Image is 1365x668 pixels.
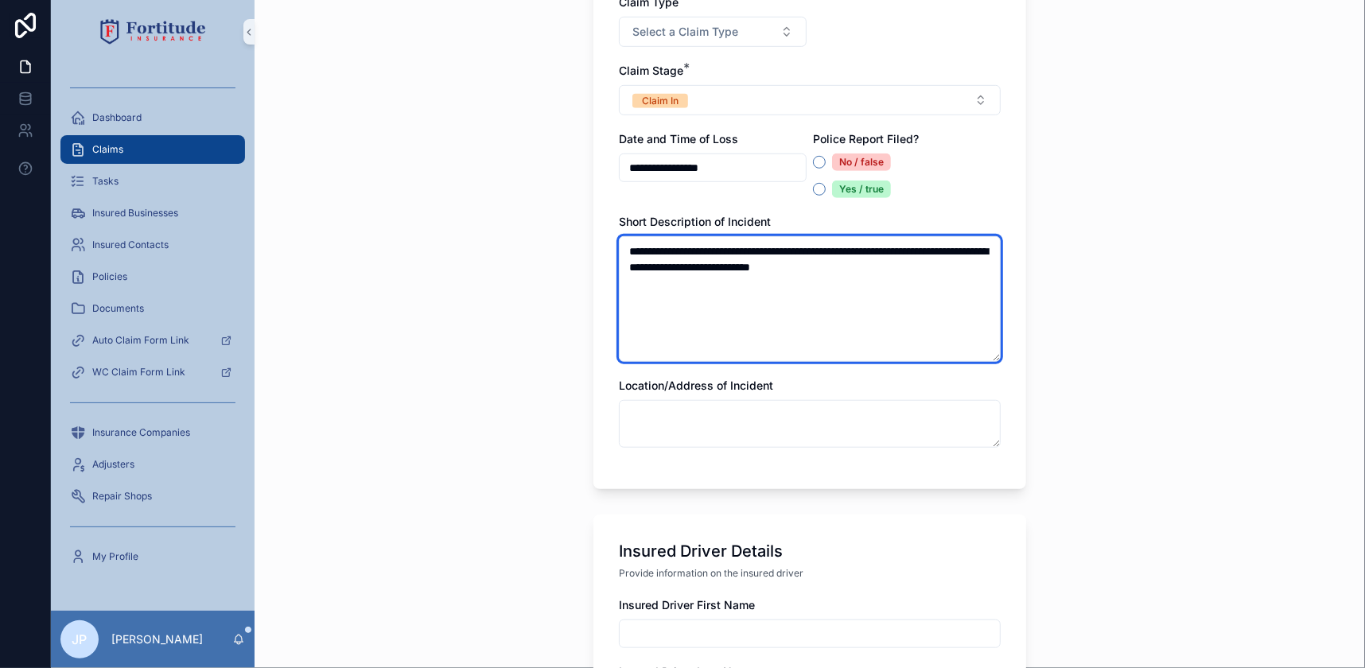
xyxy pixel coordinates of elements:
[60,326,245,355] a: Auto Claim Form Link
[60,294,245,323] a: Documents
[619,132,738,146] span: Date and Time of Loss
[619,598,755,612] span: Insured Driver First Name
[619,215,771,228] span: Short Description of Incident
[92,366,185,379] span: WC Claim Form Link
[92,458,134,471] span: Adjusters
[60,199,245,227] a: Insured Businesses
[60,450,245,479] a: Adjusters
[642,94,679,108] div: Claim In
[832,181,891,198] div: Yes / true
[92,334,189,347] span: Auto Claim Form Link
[92,302,144,315] span: Documents
[619,540,783,562] h1: Insured Driver Details
[619,85,1001,115] button: Select Button
[92,270,127,283] span: Policies
[832,153,891,171] div: No / false
[60,358,245,386] a: WC Claim Form Link
[92,175,119,188] span: Tasks
[60,482,245,511] a: Repair Shops
[92,550,138,563] span: My Profile
[60,103,245,132] a: Dashboard
[60,167,245,196] a: Tasks
[92,111,142,124] span: Dashboard
[619,64,683,77] span: Claim Stage
[92,207,178,219] span: Insured Businesses
[51,64,255,592] div: scrollable content
[60,262,245,291] a: Policies
[813,132,919,146] span: Police Report Filed?
[619,567,803,580] span: Provide information on the insured driver
[632,24,738,40] span: Select a Claim Type
[72,630,87,649] span: JP
[619,379,773,392] span: Location/Address of Incident
[92,143,123,156] span: Claims
[60,231,245,259] a: Insured Contacts
[60,542,245,571] a: My Profile
[111,631,203,647] p: [PERSON_NAME]
[619,17,807,47] button: Select Button
[92,426,190,439] span: Insurance Companies
[60,418,245,447] a: Insurance Companies
[92,239,169,251] span: Insured Contacts
[92,490,152,503] span: Repair Shops
[100,19,206,45] img: App logo
[60,135,245,164] a: Claims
